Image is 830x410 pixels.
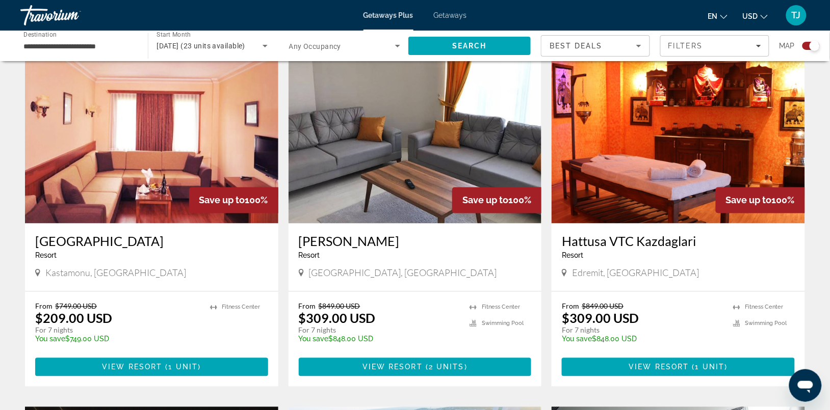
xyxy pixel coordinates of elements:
[299,326,460,335] p: For 7 nights
[162,363,201,371] span: ( )
[562,326,723,335] p: For 7 nights
[157,32,191,39] span: Start Month
[23,40,135,52] input: Select destination
[35,358,268,376] button: View Resort(1 unit)
[582,302,624,311] span: $849.00 USD
[552,61,805,224] img: Hattusa VTC Kazdaglari
[35,234,268,249] a: [GEOGRAPHIC_DATA]
[562,335,723,343] p: $848.00 USD
[423,363,468,371] span: ( )
[726,195,772,206] span: Save up to
[745,320,787,327] span: Swimming Pool
[745,304,784,311] span: Fitness Center
[689,363,728,371] span: ( )
[572,267,699,279] span: Edremit, [GEOGRAPHIC_DATA]
[708,9,728,23] button: Change language
[309,267,497,279] span: [GEOGRAPHIC_DATA], [GEOGRAPHIC_DATA]
[562,302,579,311] span: From
[299,358,532,376] button: View Resort(2 units)
[189,187,278,213] div: 100%
[429,363,464,371] span: 2 units
[452,42,487,50] span: Search
[408,37,531,55] button: Search
[55,302,97,311] span: $749.00 USD
[35,311,112,326] p: $209.00 USD
[562,234,795,249] a: Hattusa VTC Kazdaglari
[482,304,520,311] span: Fitness Center
[550,40,641,52] mat-select: Sort by
[780,39,795,53] span: Map
[289,42,342,50] span: Any Occupancy
[35,302,53,311] span: From
[562,358,795,376] button: View Resort(1 unit)
[199,195,245,206] span: Save up to
[299,335,460,343] p: $848.00 USD
[25,61,278,224] img: Ilgaz Mountain Resort
[792,10,801,20] span: TJ
[20,2,122,29] a: Travorium
[452,187,541,213] div: 100%
[562,335,592,343] span: You save
[482,320,524,327] span: Swimming Pool
[169,363,198,371] span: 1 unit
[660,35,769,57] button: Filters
[222,304,261,311] span: Fitness Center
[362,363,423,371] span: View Resort
[364,11,413,19] a: Getaways Plus
[35,335,200,343] p: $749.00 USD
[45,267,186,279] span: Kastamonu, [GEOGRAPHIC_DATA]
[35,326,200,335] p: For 7 nights
[743,12,758,20] span: USD
[789,369,822,402] iframe: Кнопка запуска окна обмена сообщениями
[434,11,467,19] a: Getaways
[708,12,718,20] span: en
[35,252,57,260] span: Resort
[299,335,329,343] span: You save
[102,363,162,371] span: View Resort
[783,5,810,26] button: User Menu
[35,335,65,343] span: You save
[695,363,725,371] span: 1 unit
[716,187,805,213] div: 100%
[299,302,316,311] span: From
[157,42,245,50] span: [DATE] (23 units available)
[319,302,360,311] span: $849.00 USD
[562,252,583,260] span: Resort
[299,234,532,249] a: [PERSON_NAME]
[23,31,57,38] span: Destination
[743,9,768,23] button: Change currency
[629,363,689,371] span: View Resort
[550,42,603,50] span: Best Deals
[462,195,508,206] span: Save up to
[299,252,320,260] span: Resort
[289,61,542,224] img: Nesa Palas
[299,311,376,326] p: $309.00 USD
[562,311,639,326] p: $309.00 USD
[668,42,703,50] span: Filters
